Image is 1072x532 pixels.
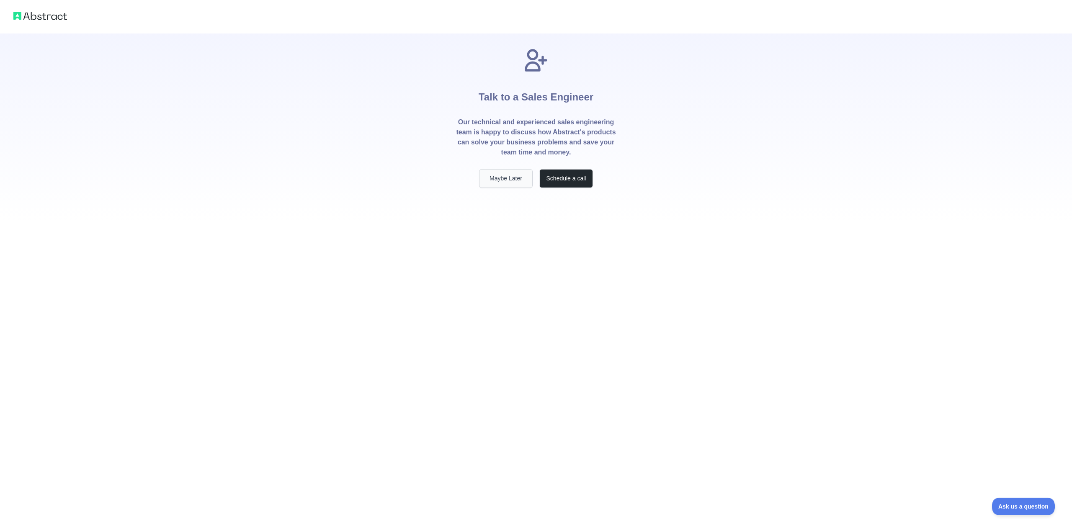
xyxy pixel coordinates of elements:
p: Our technical and experienced sales engineering team is happy to discuss how Abstract's products ... [456,117,616,157]
button: Schedule a call [539,169,593,188]
h1: Talk to a Sales Engineer [479,74,593,117]
iframe: Toggle Customer Support [992,498,1055,515]
button: Maybe Later [479,169,533,188]
img: Abstract logo [13,10,67,22]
